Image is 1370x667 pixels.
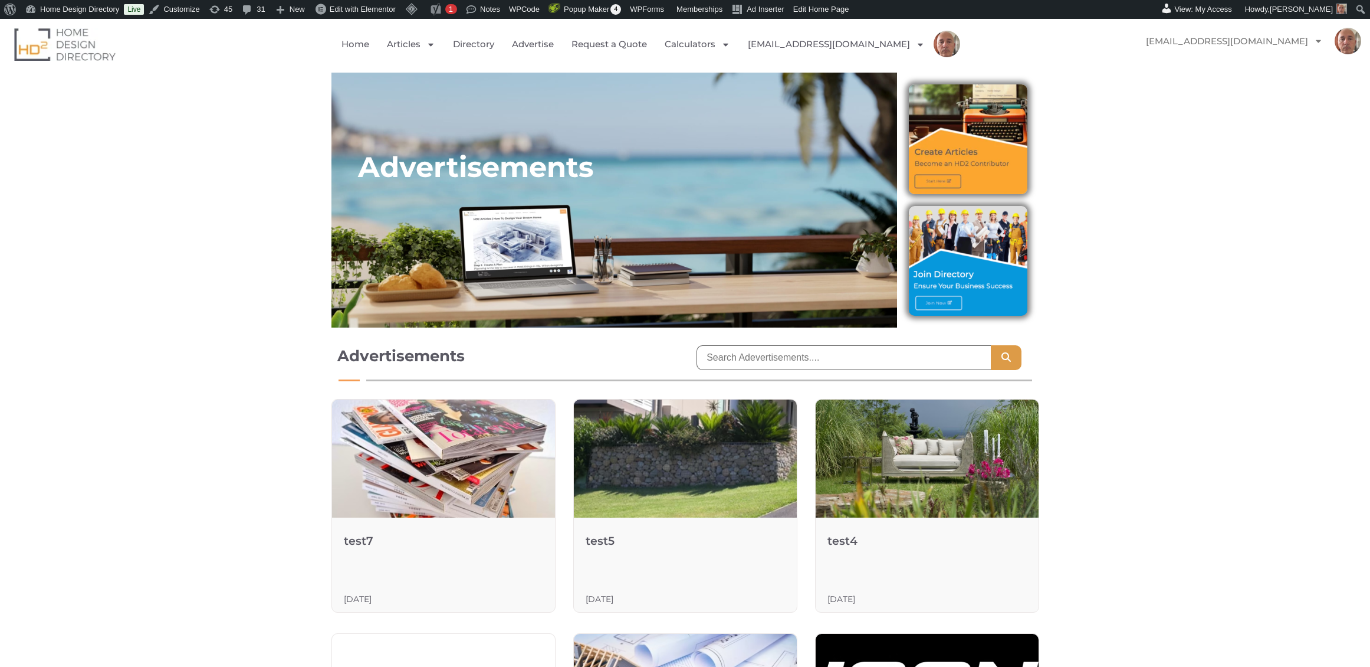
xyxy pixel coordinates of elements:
a: [EMAIL_ADDRESS][DOMAIN_NAME] [748,31,925,58]
img: Mark Czernkowski [1335,28,1361,54]
h3: [DATE] [827,595,855,603]
span: 4 [610,4,621,15]
a: test4 [827,534,858,548]
nav: Menu [278,31,1025,58]
input: Search Adevertisements.... [697,345,990,370]
h2: Advertisements [358,149,593,185]
h3: [DATE] [586,595,613,603]
span: 1 [449,5,453,14]
a: Articles [387,31,435,58]
span: Edit with Elementor [330,5,396,14]
a: Live [124,4,144,15]
span: [PERSON_NAME] [1270,5,1333,14]
img: Mark Czernkowski [934,31,960,57]
a: Calculators [665,31,730,58]
a: test5 [586,534,615,548]
a: Home [341,31,369,58]
a: Request a Quote [571,31,647,58]
button: Search [991,345,1021,370]
nav: Menu [1134,28,1361,55]
a: Advertise [512,31,554,58]
a: [EMAIL_ADDRESS][DOMAIN_NAME] [1134,28,1335,55]
a: Directory [453,31,494,58]
h3: [DATE] [344,595,372,603]
a: test7 [344,534,373,548]
h1: Advertisements [337,345,673,367]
